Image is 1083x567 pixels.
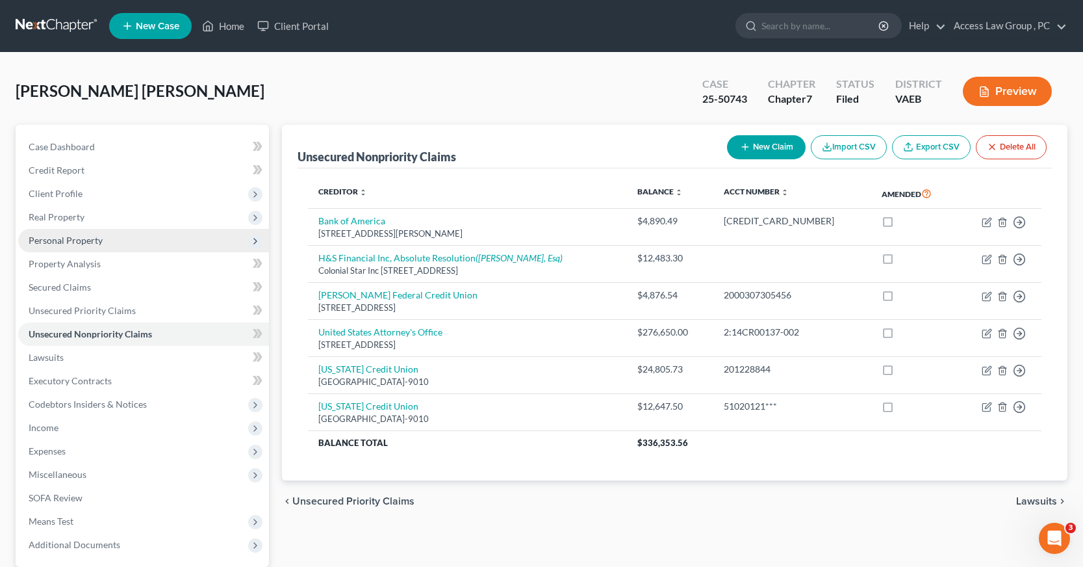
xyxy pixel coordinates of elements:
[637,326,703,339] div: $276,650.00
[637,289,703,302] div: $4,876.54
[251,14,335,38] a: Client Portal
[675,189,683,196] i: unfold_more
[318,376,617,388] div: [GEOGRAPHIC_DATA]-9010
[29,282,91,293] span: Secured Claims
[196,14,251,38] a: Home
[637,252,703,265] div: $12,483.30
[318,339,617,351] div: [STREET_ADDRESS]
[811,135,887,159] button: Import CSV
[724,187,789,196] a: Acct Number unfold_more
[29,188,83,199] span: Client Profile
[637,187,683,196] a: Balance unfold_more
[29,141,95,152] span: Case Dashboard
[318,228,617,240] div: [STREET_ADDRESS][PERSON_NAME]
[702,77,747,92] div: Case
[761,14,880,38] input: Search by name...
[136,21,179,31] span: New Case
[724,289,861,302] div: 2000307305456
[282,496,292,507] i: chevron_left
[318,413,617,425] div: [GEOGRAPHIC_DATA]-9010
[18,252,269,276] a: Property Analysis
[318,363,418,375] a: [US_STATE] Credit Union
[18,369,269,393] a: Executory Contracts
[18,276,269,299] a: Secured Claims
[947,14,1067,38] a: Access Law Group , PC
[724,326,861,339] div: 2:14CR00137-002
[29,211,84,222] span: Real Property
[29,235,103,246] span: Personal Property
[892,135,971,159] a: Export CSV
[292,496,414,507] span: Unsecured Priority Claims
[871,179,956,209] th: Amended
[1016,496,1067,507] button: Lawsuits chevron_right
[29,469,86,480] span: Miscellaneous
[318,302,617,314] div: [STREET_ADDRESS]
[29,305,136,316] span: Unsecured Priority Claims
[282,496,414,507] button: chevron_left Unsecured Priority Claims
[18,346,269,369] a: Lawsuits
[298,149,456,165] div: Unsecured Nonpriority Claims
[724,363,861,376] div: 201228844
[18,299,269,323] a: Unsecured Priority Claims
[637,400,703,413] div: $12,647.50
[318,401,418,412] a: [US_STATE] Credit Union
[1057,496,1067,507] i: chevron_right
[318,252,563,263] a: H&S Financial Inc, Absolute Resolution([PERSON_NAME], Esq)
[318,215,385,226] a: Bank of America
[29,516,73,527] span: Means Test
[18,486,269,510] a: SOFA Review
[1065,523,1076,533] span: 3
[18,135,269,159] a: Case Dashboard
[18,323,269,346] a: Unsecured Nonpriority Claims
[29,165,84,176] span: Credit Report
[895,92,942,107] div: VAEB
[724,215,861,228] div: [CREDIT_CARD_NUMBER]
[29,258,101,269] span: Property Analysis
[308,431,628,455] th: Balance Total
[29,352,64,363] span: Lawsuits
[768,77,815,92] div: Chapter
[29,492,83,503] span: SOFA Review
[359,189,367,196] i: unfold_more
[963,77,1052,106] button: Preview
[29,375,112,386] span: Executory Contracts
[29,539,120,550] span: Additional Documents
[727,135,806,159] button: New Claim
[895,77,942,92] div: District
[702,92,747,107] div: 25-50743
[318,187,367,196] a: Creditor unfold_more
[29,328,152,339] span: Unsecured Nonpriority Claims
[637,215,703,228] div: $4,890.49
[1016,496,1057,507] span: Lawsuits
[18,159,269,182] a: Credit Report
[637,363,703,376] div: $24,805.73
[768,92,815,107] div: Chapter
[318,289,478,300] a: [PERSON_NAME] Federal Credit Union
[781,189,789,196] i: unfold_more
[318,326,442,337] a: United States Attorney's Office
[318,265,617,277] div: Colonial Star Inc [STREET_ADDRESS]
[836,92,874,107] div: Filed
[976,135,1047,159] button: Delete All
[902,14,946,38] a: Help
[29,399,147,410] span: Codebtors Insiders & Notices
[29,445,66,456] span: Expenses
[29,422,58,433] span: Income
[476,252,563,263] i: ([PERSON_NAME], Esq)
[806,92,812,105] span: 7
[16,81,264,100] span: [PERSON_NAME] [PERSON_NAME]
[1039,523,1070,554] iframe: Intercom live chat
[637,438,688,448] span: $336,353.56
[836,77,874,92] div: Status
